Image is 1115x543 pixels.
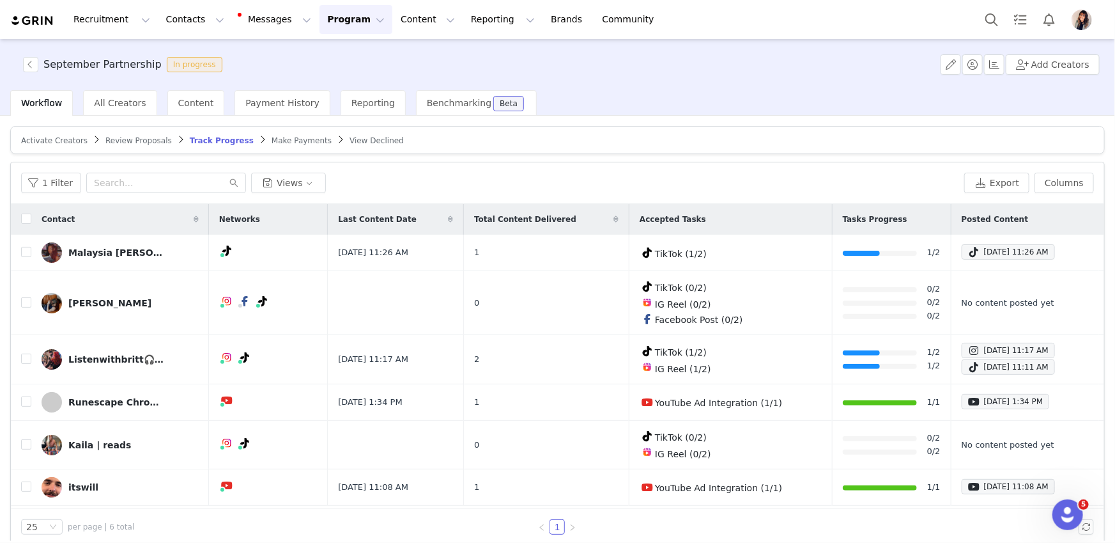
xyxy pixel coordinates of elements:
[23,57,227,72] span: [object Object]
[500,100,518,107] div: Beta
[222,438,232,448] img: instagram.svg
[68,354,164,365] div: Listenwithbritt🎧📚 | Booktok
[962,214,1029,225] span: Posted Content
[962,297,1089,310] div: No content posted yet
[550,520,564,534] a: 1
[42,435,199,455] a: Kaila | reads
[569,524,576,531] i: icon: right
[42,477,199,498] a: itswill
[550,519,565,535] li: 1
[655,398,782,408] span: YouTube Ad Integration (1/1)
[927,481,941,494] a: 1/1
[42,349,62,370] img: d61605ad-7187-4f84-96d1-876178de3279.jpg
[474,214,576,225] span: Total Content Delivered
[1035,5,1063,34] button: Notifications
[43,57,162,72] h3: September Partnership
[42,349,199,370] a: Listenwithbritt🎧📚 | Booktok
[964,173,1029,193] button: Export
[642,447,652,457] img: instagram-reels.svg
[1052,500,1083,530] iframe: Intercom live chat
[655,347,707,358] span: TikTok (1/2)
[655,449,711,459] span: IG Reel (0/2)
[68,521,134,533] span: per page | 6 total
[655,364,711,374] span: IG Reel (1/2)
[68,482,98,492] div: itswill
[978,5,1006,34] button: Search
[474,439,479,452] span: 0
[26,520,38,534] div: 25
[49,523,57,532] i: icon: down
[474,246,479,259] span: 1
[338,246,408,259] span: [DATE] 11:26 AM
[338,353,408,366] span: [DATE] 11:17 AM
[350,136,404,145] span: View Declined
[543,5,594,34] a: Brands
[1072,10,1092,30] img: a40b30ec-dd5e-4961-a149-9dd4d3e6eb97.jpg
[927,396,941,409] a: 1/1
[338,481,408,494] span: [DATE] 11:08 AM
[1034,173,1094,193] button: Columns
[655,283,707,293] span: TikTok (0/2)
[393,5,463,34] button: Content
[10,15,55,27] img: grin logo
[105,136,172,145] span: Review Proposals
[655,432,707,443] span: TikTok (0/2)
[219,214,260,225] span: Networks
[927,246,941,260] a: 1/2
[642,362,652,372] img: instagram-reels.svg
[463,5,542,34] button: Reporting
[222,352,232,363] img: instagram.svg
[42,242,199,263] a: Malaysia [PERSON_NAME]
[1064,10,1105,30] button: Profile
[42,242,62,263] img: 448adcc8-d8f0-4444-b615-d7fcce50be89.jpg
[338,396,402,409] span: [DATE] 1:34 PM
[158,5,232,34] button: Contacts
[968,359,1049,375] div: [DATE] 11:11 AM
[42,435,62,455] img: 95803c0c-cc2d-4f70-aee6-a61690a7a259.jpg
[655,315,742,325] span: Facebook Post (0/2)
[595,5,668,34] a: Community
[42,392,199,413] a: Runescape Chronicles
[534,519,550,535] li: Previous Page
[167,57,222,72] span: In progress
[642,297,652,308] img: instagram-reels.svg
[68,298,151,308] div: [PERSON_NAME]
[245,98,319,108] span: Payment History
[42,293,199,313] a: [PERSON_NAME]
[474,297,479,310] span: 0
[1006,5,1034,34] a: Tasks
[474,353,479,366] span: 2
[42,477,62,498] img: 021c19ba-770d-4727-a3ab-3490f4acc106.jpg
[474,396,479,409] span: 1
[968,244,1049,260] div: [DATE] 11:26 AM
[427,98,491,108] span: Benchmarking
[640,214,706,225] span: Accepted Tasks
[21,136,88,145] span: Activate Creators
[229,178,238,187] i: icon: search
[190,136,254,145] span: Track Progress
[178,98,214,108] span: Content
[42,293,62,313] img: ba449172-e023-40c8-b98a-c8b33052e35f.jpg
[222,296,232,306] img: instagram.svg
[21,98,62,108] span: Workflow
[1079,500,1089,510] span: 5
[927,359,941,373] a: 1/2
[21,173,81,193] button: 1 Filter
[1006,54,1100,75] button: Add Creators
[655,249,707,259] span: TikTok (1/2)
[968,343,1049,358] div: [DATE] 11:17 AM
[962,439,1089,452] div: No content posted yet
[655,483,782,493] span: YouTube Ad Integration (1/1)
[927,432,941,445] a: 0/2
[68,440,131,450] div: Kaila | reads
[474,481,479,494] span: 1
[927,296,941,310] a: 0/2
[927,346,941,359] a: 1/2
[233,5,319,34] button: Messages
[66,5,158,34] button: Recruitment
[927,445,941,459] a: 0/2
[42,214,75,225] span: Contact
[538,524,546,531] i: icon: left
[272,136,332,145] span: Make Payments
[968,394,1043,409] div: [DATE] 1:34 PM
